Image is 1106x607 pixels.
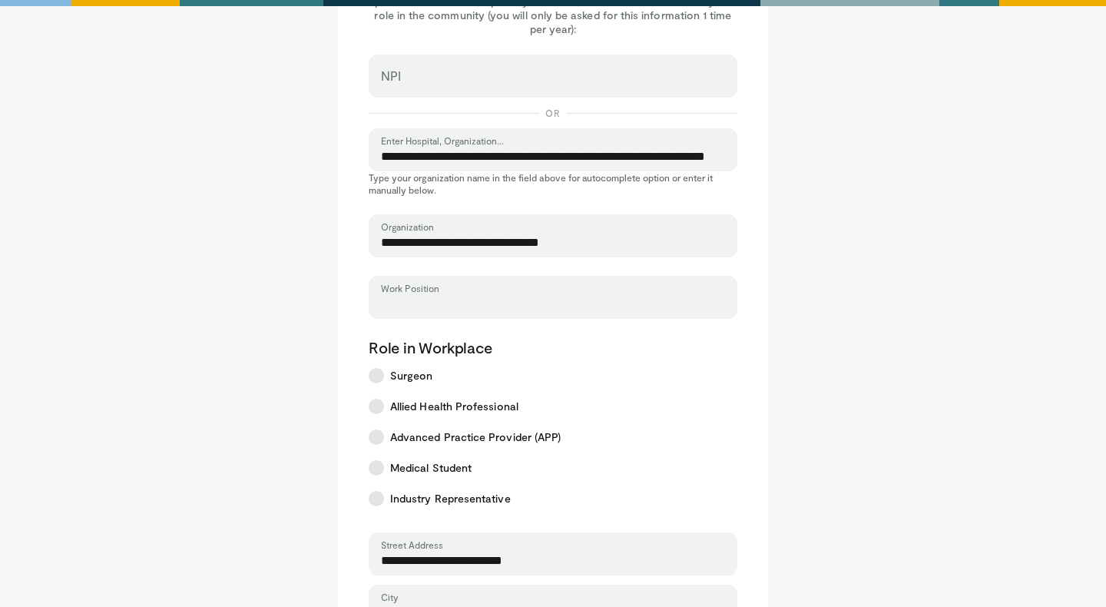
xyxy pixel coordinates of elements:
[381,221,434,233] label: Organization
[369,337,737,357] p: Role in Workplace
[381,282,439,294] label: Work Position
[381,539,443,551] label: Street Address
[369,171,737,196] p: Type your organization name in the field above for autocomplete option or enter it manually below.
[390,460,472,476] span: Medical Student
[390,491,511,506] span: Industry Representative
[381,591,398,603] label: City
[381,61,401,91] label: NPI
[381,134,504,147] label: Enter Hospital, Organization...
[390,430,561,445] span: Advanced Practice Provider (APP)
[390,399,518,414] span: Allied Health Professional
[390,368,433,383] span: Surgeon
[539,108,568,118] span: OR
